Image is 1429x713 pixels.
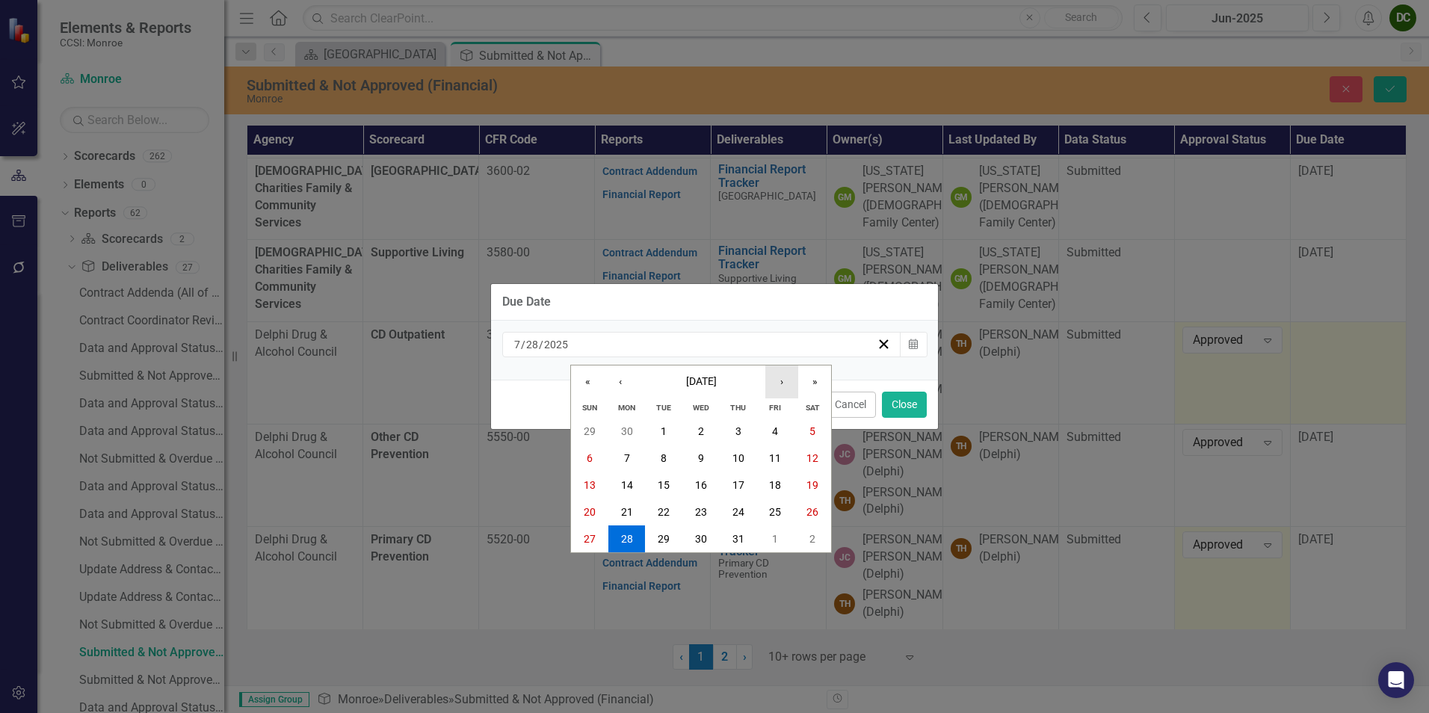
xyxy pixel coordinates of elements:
[732,452,744,464] abbr: July 10, 2025
[809,533,815,545] abbr: August 2, 2025
[539,338,543,351] span: /
[769,403,781,413] abbr: Friday
[584,506,596,518] abbr: July 20, 2025
[584,479,596,491] abbr: July 13, 2025
[582,403,597,413] abbr: Sunday
[757,525,794,552] button: August 1, 2025
[645,472,682,499] button: July 15, 2025
[502,295,551,309] div: Due Date
[1378,662,1414,698] div: Open Intercom Messenger
[658,506,670,518] abbr: July 22, 2025
[645,499,682,525] button: July 22, 2025
[682,445,720,472] button: July 9, 2025
[618,403,635,413] abbr: Monday
[798,365,831,398] button: »
[682,525,720,552] button: July 30, 2025
[772,425,778,437] abbr: July 4, 2025
[624,452,630,464] abbr: July 7, 2025
[806,506,818,518] abbr: July 26, 2025
[720,472,757,499] button: July 17, 2025
[769,506,781,518] abbr: July 25, 2025
[765,365,798,398] button: ›
[769,479,781,491] abbr: July 18, 2025
[608,445,646,472] button: July 7, 2025
[513,337,521,352] input: mm
[521,338,525,351] span: /
[682,499,720,525] button: July 23, 2025
[735,425,741,437] abbr: July 3, 2025
[621,479,633,491] abbr: July 14, 2025
[608,525,646,552] button: July 28, 2025
[645,525,682,552] button: July 29, 2025
[794,472,831,499] button: July 19, 2025
[698,452,704,464] abbr: July 9, 2025
[571,472,608,499] button: July 13, 2025
[621,533,633,545] abbr: July 28, 2025
[571,418,608,445] button: June 29, 2025
[682,418,720,445] button: July 2, 2025
[757,499,794,525] button: July 25, 2025
[686,375,717,387] span: [DATE]
[720,445,757,472] button: July 10, 2025
[825,392,876,418] button: Cancel
[806,479,818,491] abbr: July 19, 2025
[656,403,671,413] abbr: Tuesday
[794,525,831,552] button: August 2, 2025
[757,445,794,472] button: July 11, 2025
[695,506,707,518] abbr: July 23, 2025
[584,533,596,545] abbr: July 27, 2025
[543,337,569,352] input: yyyy
[882,392,927,418] button: Close
[794,418,831,445] button: July 5, 2025
[757,418,794,445] button: July 4, 2025
[732,479,744,491] abbr: July 17, 2025
[720,418,757,445] button: July 3, 2025
[645,418,682,445] button: July 1, 2025
[695,533,707,545] abbr: July 30, 2025
[571,525,608,552] button: July 27, 2025
[658,533,670,545] abbr: July 29, 2025
[658,479,670,491] abbr: July 15, 2025
[693,403,709,413] abbr: Wednesday
[730,403,746,413] abbr: Thursday
[608,499,646,525] button: July 21, 2025
[637,365,765,398] button: [DATE]
[809,425,815,437] abbr: July 5, 2025
[720,525,757,552] button: July 31, 2025
[587,452,593,464] abbr: July 6, 2025
[682,472,720,499] button: July 16, 2025
[661,425,667,437] abbr: July 1, 2025
[571,445,608,472] button: July 6, 2025
[608,418,646,445] button: June 30, 2025
[720,499,757,525] button: July 24, 2025
[757,472,794,499] button: July 18, 2025
[732,533,744,545] abbr: July 31, 2025
[571,365,604,398] button: «
[604,365,637,398] button: ‹
[695,479,707,491] abbr: July 16, 2025
[608,472,646,499] button: July 14, 2025
[794,499,831,525] button: July 26, 2025
[698,425,704,437] abbr: July 2, 2025
[732,506,744,518] abbr: July 24, 2025
[806,452,818,464] abbr: July 12, 2025
[794,445,831,472] button: July 12, 2025
[525,337,539,352] input: dd
[661,452,667,464] abbr: July 8, 2025
[621,506,633,518] abbr: July 21, 2025
[769,452,781,464] abbr: July 11, 2025
[571,499,608,525] button: July 20, 2025
[806,403,820,413] abbr: Saturday
[772,533,778,545] abbr: August 1, 2025
[584,425,596,437] abbr: June 29, 2025
[621,425,633,437] abbr: June 30, 2025
[645,445,682,472] button: July 8, 2025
